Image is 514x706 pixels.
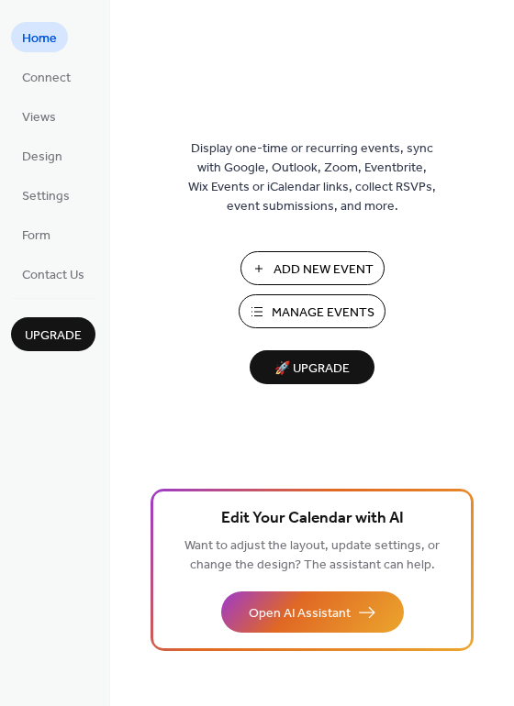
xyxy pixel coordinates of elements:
[11,219,61,249] a: Form
[261,357,363,381] span: 🚀 Upgrade
[272,303,374,323] span: Manage Events
[239,294,385,328] button: Manage Events
[25,326,82,346] span: Upgrade
[249,604,351,623] span: Open AI Assistant
[22,148,62,167] span: Design
[274,260,374,280] span: Add New Event
[11,140,73,171] a: Design
[22,29,57,49] span: Home
[11,61,82,92] a: Connect
[11,180,81,210] a: Settings
[11,22,68,52] a: Home
[240,251,385,285] button: Add New Event
[22,187,70,206] span: Settings
[11,317,95,351] button: Upgrade
[22,69,71,88] span: Connect
[11,259,95,289] a: Contact Us
[221,506,404,532] span: Edit Your Calendar with AI
[22,226,50,246] span: Form
[184,534,440,578] span: Want to adjust the layout, update settings, or change the design? The assistant can help.
[221,591,404,633] button: Open AI Assistant
[22,108,56,127] span: Views
[250,350,374,384] button: 🚀 Upgrade
[11,101,67,131] a: Views
[22,266,84,285] span: Contact Us
[188,139,436,216] span: Display one-time or recurring events, sync with Google, Outlook, Zoom, Eventbrite, Wix Events or ...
